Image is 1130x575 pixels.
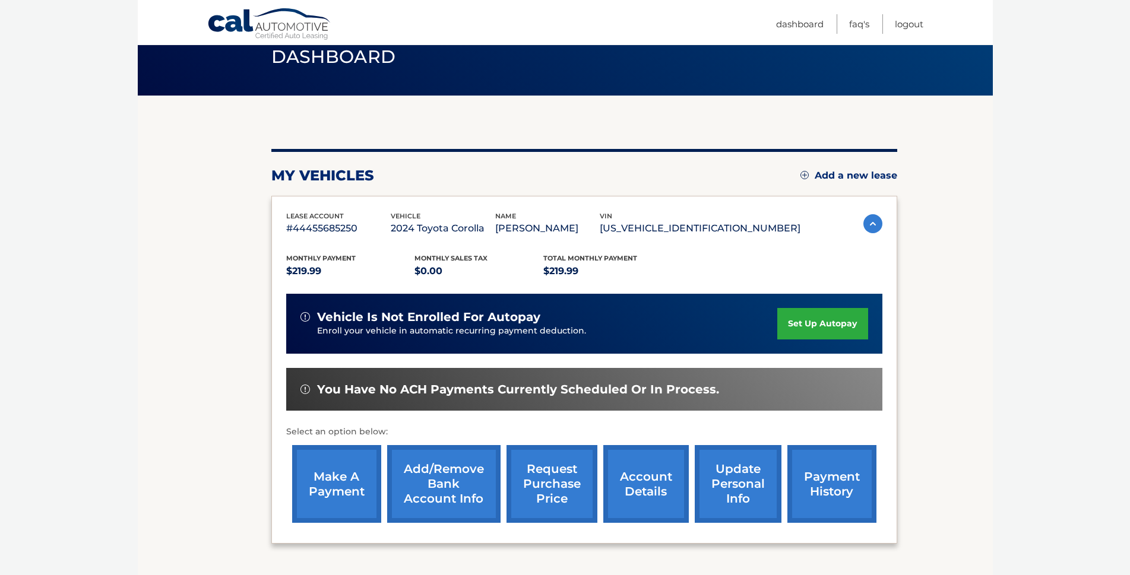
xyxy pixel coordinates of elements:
a: Logout [895,14,923,34]
span: Total Monthly Payment [543,254,637,262]
span: vin [600,212,612,220]
p: 2024 Toyota Corolla [391,220,495,237]
span: name [495,212,516,220]
p: Enroll your vehicle in automatic recurring payment deduction. [317,325,778,338]
p: #44455685250 [286,220,391,237]
img: add.svg [800,171,809,179]
p: $219.99 [286,263,415,279]
img: alert-white.svg [300,385,310,394]
span: Dashboard [271,46,396,68]
a: Add a new lease [800,170,897,182]
span: Monthly Payment [286,254,356,262]
a: update personal info [695,445,781,523]
a: make a payment [292,445,381,523]
span: vehicle [391,212,420,220]
a: FAQ's [849,14,869,34]
p: [US_VEHICLE_IDENTIFICATION_NUMBER] [600,220,800,237]
a: request purchase price [507,445,597,523]
span: vehicle is not enrolled for autopay [317,310,540,325]
p: Select an option below: [286,425,882,439]
p: $219.99 [543,263,672,279]
h2: my vehicles [271,167,374,185]
span: You have no ACH payments currently scheduled or in process. [317,382,719,397]
a: payment history [787,445,876,523]
span: lease account [286,212,344,220]
a: account details [603,445,689,523]
a: Cal Automotive [207,8,332,42]
img: alert-white.svg [300,312,310,322]
img: accordion-active.svg [863,214,882,233]
a: set up autopay [777,308,868,339]
a: Add/Remove bank account info [387,445,501,523]
p: [PERSON_NAME] [495,220,600,237]
span: Monthly sales Tax [414,254,488,262]
p: $0.00 [414,263,543,279]
a: Dashboard [776,14,824,34]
